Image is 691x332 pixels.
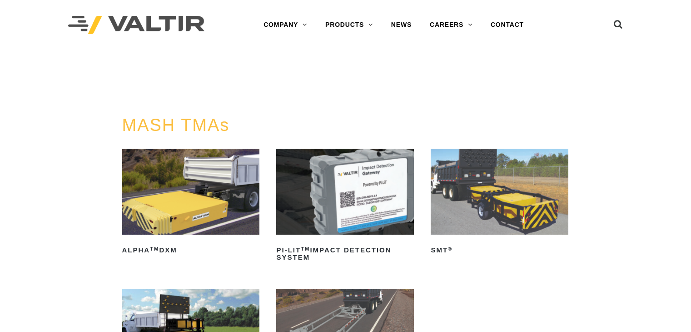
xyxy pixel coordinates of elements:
a: PRODUCTS [316,16,382,34]
a: ALPHATMDXM [122,149,260,257]
a: MASH TMAs [122,116,230,135]
a: CAREERS [421,16,482,34]
sup: TM [150,246,159,252]
img: Valtir [68,16,204,35]
h2: PI-LIT Impact Detection System [276,243,414,265]
h2: SMT [431,243,568,257]
h2: ALPHA DXM [122,243,260,257]
a: SMT® [431,149,568,257]
a: PI-LITTMImpact Detection System [276,149,414,265]
a: CONTACT [482,16,533,34]
sup: TM [301,246,310,252]
a: NEWS [382,16,421,34]
sup: ® [448,246,452,252]
a: COMPANY [254,16,316,34]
